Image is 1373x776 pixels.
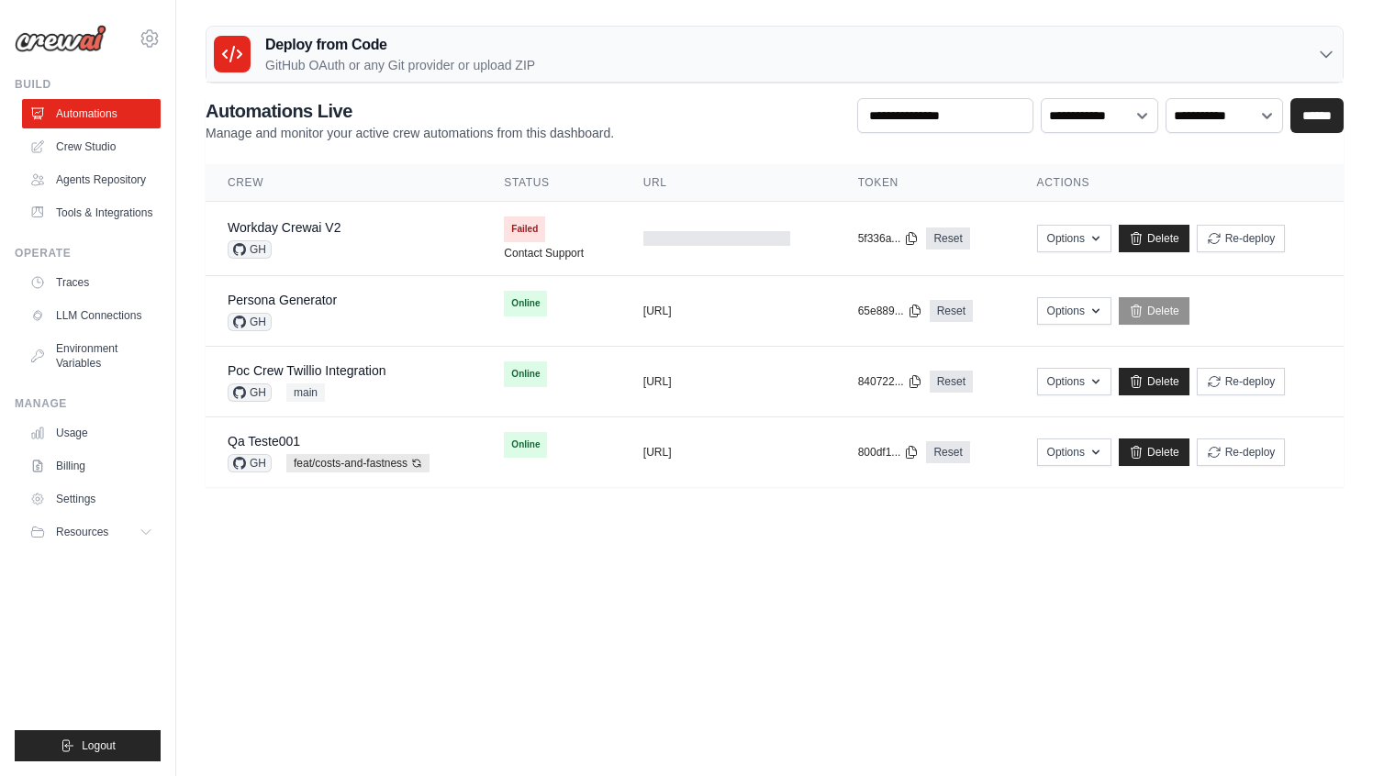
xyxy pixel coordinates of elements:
[858,445,920,460] button: 800df1...
[228,363,385,378] a: Poc Crew Twillio Integration
[15,396,161,411] div: Manage
[858,304,922,318] button: 65e889...
[286,454,430,472] span: feat/costs-and-fastness
[504,216,545,242] span: Failed
[1119,368,1189,395] a: Delete
[228,293,337,307] a: Persona Generator
[56,525,108,539] span: Resources
[1037,368,1111,395] button: Options
[228,454,272,472] span: GH
[22,165,161,194] a: Agents Repository
[1015,164,1344,202] th: Actions
[22,268,161,297] a: Traces
[15,730,161,761] button: Logout
[1119,225,1189,252] a: Delete
[22,418,161,448] a: Usage
[926,227,969,249] a: Reset
[1119,297,1189,325] a: Delete
[858,231,920,246] button: 5f336a...
[22,301,161,330] a: LLM Connections
[926,441,969,463] a: Reset
[1037,438,1111,466] button: Options
[1197,368,1286,395] button: Re-deploy
[22,132,161,161] a: Crew Studio
[1197,438,1286,466] button: Re-deploy
[228,383,272,402] span: GH
[265,56,535,74] p: GitHub OAuth or any Git provider or upload ZIP
[22,99,161,128] a: Automations
[228,220,340,235] a: Workday Crewai V2
[15,246,161,261] div: Operate
[1119,438,1189,466] a: Delete
[228,313,272,331] span: GH
[82,738,116,753] span: Logout
[206,98,614,124] h2: Automations Live
[228,434,300,449] a: Qa Teste001
[206,164,482,202] th: Crew
[22,517,161,547] button: Resources
[228,240,272,259] span: GH
[22,198,161,227] a: Tools & Integrations
[504,432,547,458] span: Online
[15,77,161,92] div: Build
[858,374,922,389] button: 840722...
[482,164,620,202] th: Status
[22,451,161,481] a: Billing
[621,164,836,202] th: URL
[286,383,325,402] span: main
[22,334,161,378] a: Environment Variables
[22,484,161,514] a: Settings
[504,246,584,261] a: Contact Support
[930,371,973,393] a: Reset
[504,291,547,316] span: Online
[1037,297,1111,325] button: Options
[1037,225,1111,252] button: Options
[206,124,614,142] p: Manage and monitor your active crew automations from this dashboard.
[836,164,1015,202] th: Token
[15,25,106,52] img: Logo
[930,300,973,322] a: Reset
[1197,225,1286,252] button: Re-deploy
[265,34,535,56] h3: Deploy from Code
[504,361,547,387] span: Online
